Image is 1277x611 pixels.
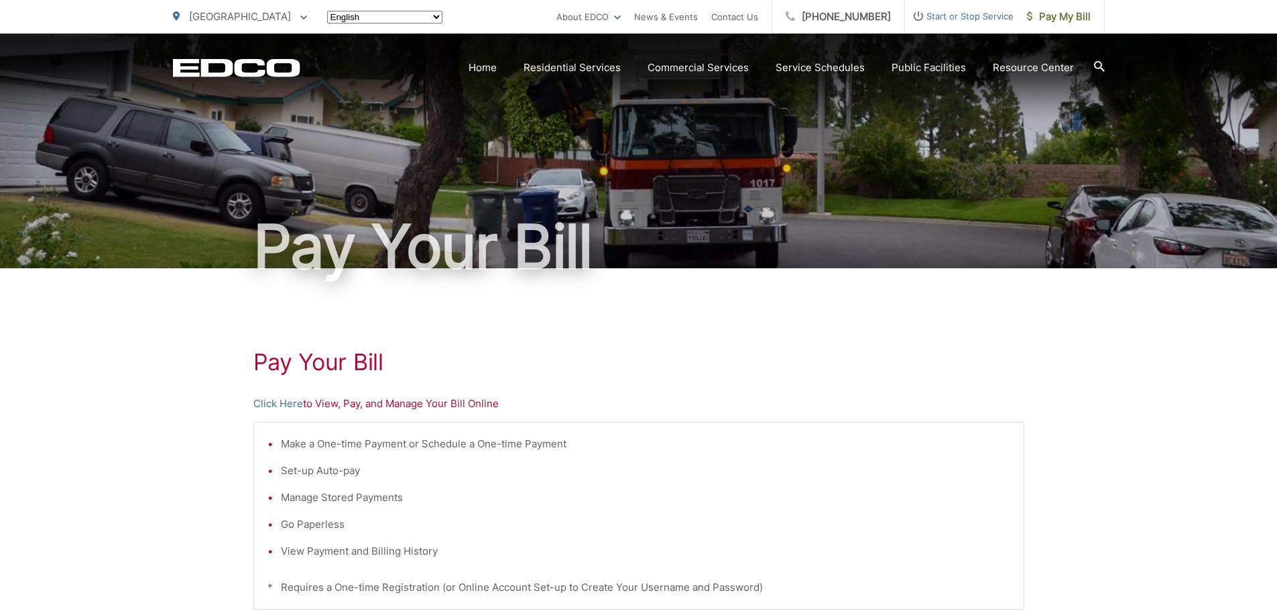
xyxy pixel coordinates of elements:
[634,9,698,25] a: News & Events
[253,396,303,412] a: Click Here
[524,60,621,76] a: Residential Services
[281,516,1010,533] li: Go Paperless
[173,213,1105,280] h1: Pay Your Bill
[281,543,1010,559] li: View Payment and Billing History
[993,60,1074,76] a: Resource Center
[267,579,1010,596] p: * Requires a One-time Registration (or Online Account Set-up to Create Your Username and Password)
[189,10,291,23] span: [GEOGRAPHIC_DATA]
[648,60,749,76] a: Commercial Services
[892,60,966,76] a: Public Facilities
[711,9,758,25] a: Contact Us
[327,11,442,23] select: Select a language
[1027,9,1091,25] span: Pay My Bill
[776,60,865,76] a: Service Schedules
[173,58,300,77] a: EDCD logo. Return to the homepage.
[281,490,1010,506] li: Manage Stored Payments
[469,60,497,76] a: Home
[281,436,1010,452] li: Make a One-time Payment or Schedule a One-time Payment
[253,349,1024,376] h1: Pay Your Bill
[556,9,621,25] a: About EDCO
[281,463,1010,479] li: Set-up Auto-pay
[253,396,1024,412] p: to View, Pay, and Manage Your Bill Online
